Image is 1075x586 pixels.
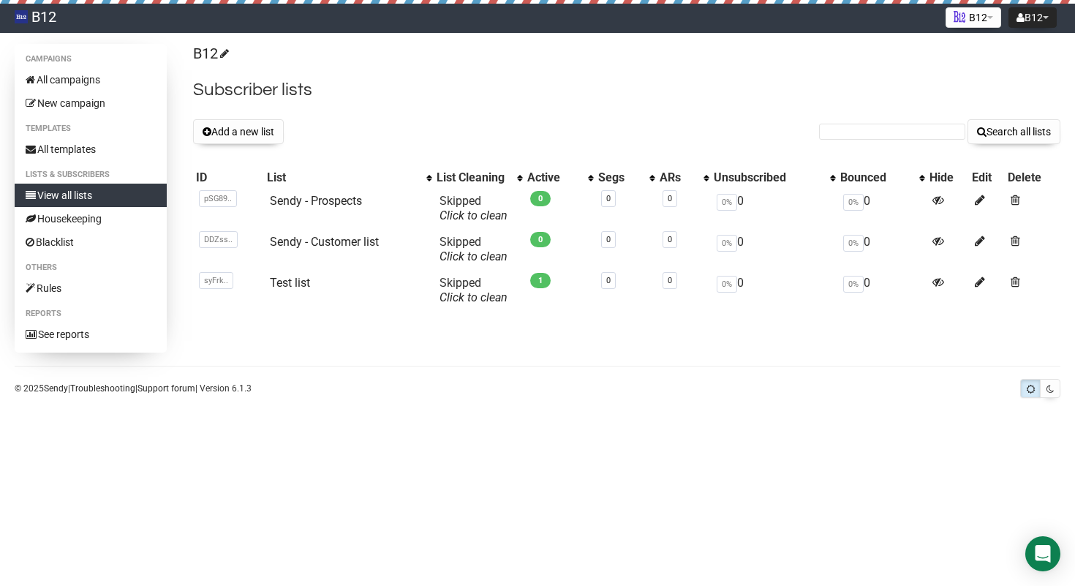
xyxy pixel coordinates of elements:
td: 0 [711,188,837,229]
a: Rules [15,277,167,300]
div: ID [196,170,261,185]
span: 0% [843,276,864,293]
th: Edit: No sort applied, sorting is disabled [969,168,1005,188]
span: syFrk.. [199,272,233,289]
a: Sendy - Prospects [270,194,362,208]
th: List: No sort applied, activate to apply an ascending sort [264,168,434,188]
img: 1.png [954,11,965,23]
div: Open Intercom Messenger [1025,536,1060,571]
a: 0 [606,194,611,203]
span: 0% [843,235,864,252]
a: Housekeeping [15,207,167,230]
td: 0 [711,270,837,311]
div: List Cleaning [437,170,510,185]
a: Click to clean [440,249,508,263]
span: Skipped [440,276,508,304]
th: ARs: No sort applied, activate to apply an ascending sort [657,168,711,188]
th: Unsubscribed: No sort applied, activate to apply an ascending sort [711,168,837,188]
a: Click to clean [440,290,508,304]
th: Segs: No sort applied, activate to apply an ascending sort [595,168,657,188]
div: Hide [929,170,966,185]
a: All campaigns [15,68,167,91]
div: Unsubscribed [714,170,823,185]
a: 0 [668,276,672,285]
a: Sendy [44,383,68,394]
span: 1 [530,273,551,288]
a: New campaign [15,91,167,115]
a: Sendy - Customer list [270,235,379,249]
span: DDZss.. [199,231,238,248]
th: Active: No sort applied, activate to apply an ascending sort [524,168,595,188]
a: Click to clean [440,209,508,222]
a: See reports [15,323,167,346]
a: All templates [15,138,167,161]
th: ID: No sort applied, sorting is disabled [193,168,264,188]
td: 0 [837,270,927,311]
span: 0 [530,191,551,206]
a: 0 [606,276,611,285]
th: Hide: No sort applied, sorting is disabled [927,168,969,188]
button: B12 [946,7,1001,28]
li: Others [15,259,167,277]
a: Troubleshooting [70,383,135,394]
span: pSG89.. [199,190,237,207]
span: 0% [843,194,864,211]
li: Templates [15,120,167,138]
div: Delete [1008,170,1057,185]
a: Test list [270,276,310,290]
span: 0% [717,235,737,252]
button: B12 [1008,7,1057,28]
a: 0 [668,235,672,244]
div: List [267,170,419,185]
span: Skipped [440,194,508,222]
a: Blacklist [15,230,167,254]
img: 83d8429b531d662e2d1277719739fdde [15,10,28,23]
li: Lists & subscribers [15,166,167,184]
div: ARs [660,170,696,185]
a: 0 [668,194,672,203]
div: Active [527,170,581,185]
div: Bounced [840,170,912,185]
th: Bounced: No sort applied, activate to apply an ascending sort [837,168,927,188]
a: B12 [193,45,227,62]
th: Delete: No sort applied, sorting is disabled [1005,168,1060,188]
button: Search all lists [967,119,1060,144]
li: Campaigns [15,50,167,68]
span: 0% [717,194,737,211]
a: 0 [606,235,611,244]
th: List Cleaning: No sort applied, activate to apply an ascending sort [434,168,524,188]
span: Skipped [440,235,508,263]
a: Support forum [137,383,195,394]
span: 0% [717,276,737,293]
span: 0 [530,232,551,247]
a: View all lists [15,184,167,207]
button: Add a new list [193,119,284,144]
td: 0 [711,229,837,270]
td: 0 [837,229,927,270]
td: 0 [837,188,927,229]
div: Edit [972,170,1002,185]
h2: Subscriber lists [193,77,1060,103]
p: © 2025 | | | Version 6.1.3 [15,380,252,397]
li: Reports [15,305,167,323]
div: Segs [598,170,642,185]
